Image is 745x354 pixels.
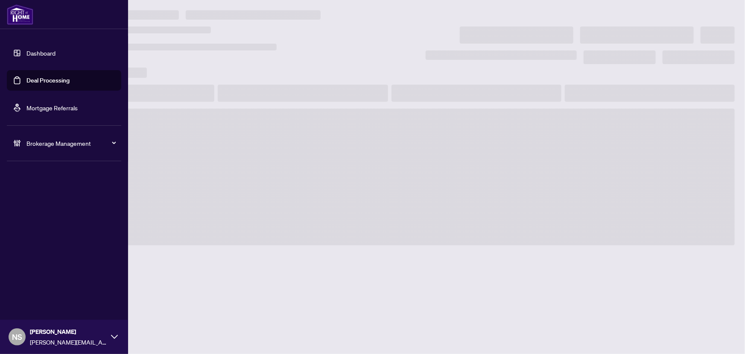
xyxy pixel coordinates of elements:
span: NS [12,331,22,343]
span: [PERSON_NAME] [30,327,107,336]
a: Dashboard [26,49,56,57]
a: Mortgage Referrals [26,104,78,112]
span: [PERSON_NAME][EMAIL_ADDRESS][DOMAIN_NAME] [30,337,107,347]
span: Brokerage Management [26,139,115,148]
img: logo [7,4,33,25]
button: Open asap [711,324,736,350]
a: Deal Processing [26,77,70,84]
